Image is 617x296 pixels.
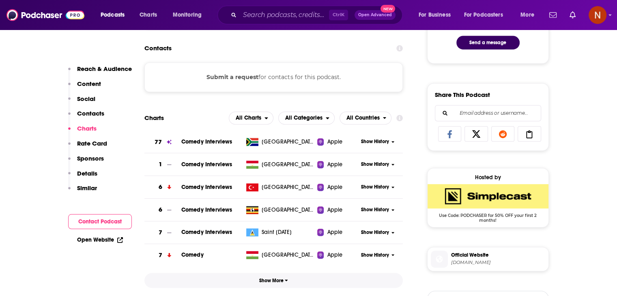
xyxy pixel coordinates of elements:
button: open menu [167,9,212,21]
h2: Countries [340,112,392,124]
p: Sponsors [77,154,104,162]
img: SimpleCast Deal: Use Code: PODCHASER for 50% OFF your first 2 months! [428,184,548,208]
button: Show History [358,252,397,259]
h3: 77 [155,137,162,147]
span: Charts [140,9,157,21]
span: Tajikistan [262,251,314,259]
a: Comedy Interviews [181,206,232,213]
a: Comedy Interviews [181,229,232,236]
a: Comedy [181,251,204,258]
span: South Africa [262,138,314,146]
a: Comedy Interviews [181,184,232,191]
button: Show History [358,206,397,213]
h3: 1 [159,160,162,169]
a: Share on X/Twitter [464,126,488,142]
a: Share on Facebook [438,126,462,142]
a: 6 [144,176,181,198]
span: Apple [327,206,342,214]
span: More [520,9,534,21]
div: for contacts for this podcast. [144,62,403,92]
a: [GEOGRAPHIC_DATA] [243,138,317,146]
img: Podchaser - Follow, Share and Rate Podcasts [6,7,84,23]
a: Apple [317,206,358,214]
a: Copy Link [518,126,541,142]
a: Show notifications dropdown [546,8,560,22]
a: 6 [144,199,181,221]
a: 77 [144,131,181,153]
h3: 7 [159,228,162,237]
button: Charts [68,124,97,139]
a: Saint [DATE] [243,228,317,236]
a: [GEOGRAPHIC_DATA] [243,251,317,259]
button: Social [68,95,95,110]
span: Show History [361,161,389,168]
p: Similar [77,184,97,192]
button: Sponsors [68,154,104,169]
span: Monitoring [173,9,202,21]
button: Show History [358,138,397,145]
a: Apple [317,161,358,169]
button: Show History [358,229,397,236]
span: Apple [327,161,342,169]
span: Show History [361,138,389,145]
p: Charts [77,124,97,132]
span: Apple [327,228,342,236]
button: open menu [459,9,515,21]
span: Show History [361,184,389,191]
button: open menu [229,112,273,124]
h3: 6 [159,205,162,214]
a: 7 [144,244,181,266]
a: Apple [317,138,358,146]
a: Charts [134,9,162,21]
img: User Profile [589,6,606,24]
span: Show History [361,206,389,213]
span: Show History [361,229,389,236]
a: [GEOGRAPHIC_DATA] [243,206,317,214]
p: Content [77,80,101,88]
span: Apple [327,138,342,146]
h3: Share This Podcast [435,91,490,99]
div: Search followers [435,105,541,121]
span: For Podcasters [464,9,503,21]
button: Show More [144,273,403,288]
span: Show More [259,278,288,283]
p: Rate Card [77,139,107,147]
span: Tajikistan [262,161,314,169]
span: Comedy Interviews [181,161,232,168]
a: Show notifications dropdown [566,8,579,22]
button: Contact Podcast [68,214,132,229]
p: Reach & Audience [77,65,132,73]
button: Send a message [456,36,520,49]
span: Turkey [262,183,314,191]
span: All Countries [346,115,380,121]
span: For Business [419,9,451,21]
div: Search podcasts, credits, & more... [225,6,410,24]
button: Submit a request [206,73,258,82]
span: Uganda [262,206,314,214]
button: Similar [68,184,97,199]
span: All Charts [236,115,261,121]
h2: Contacts [144,41,172,56]
span: Ctrl K [329,10,348,20]
input: Email address or username... [442,105,534,121]
span: Comedy Interviews [181,138,232,145]
button: Details [68,169,97,184]
button: Reach & Audience [68,65,132,80]
span: Logged in as AdelNBM [589,6,606,24]
p: Details [77,169,97,177]
span: Apple [327,251,342,259]
span: All Categories [285,115,322,121]
a: Apple [317,251,358,259]
span: castbox.fm [451,260,545,266]
a: Open Website [77,236,123,243]
button: Open AdvancedNew [355,10,396,20]
button: open menu [340,112,392,124]
button: open menu [413,9,461,21]
h2: Platforms [229,112,273,124]
button: open menu [95,9,135,21]
span: Saint Lucia [262,228,292,236]
button: Show History [358,184,397,191]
